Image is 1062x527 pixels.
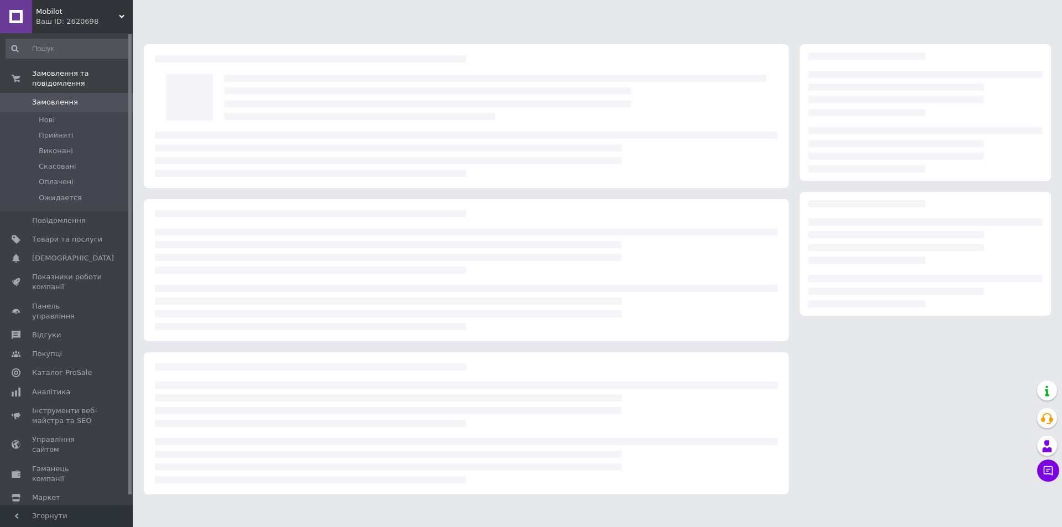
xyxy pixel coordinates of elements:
span: Управління сайтом [32,435,102,455]
span: Інструменти веб-майстра та SEO [32,406,102,426]
span: Нові [39,115,55,125]
span: Товари та послуги [32,234,102,244]
span: Скасовані [39,161,76,171]
input: Пошук [6,39,131,59]
span: Показники роботи компанії [32,272,102,292]
span: Маркет [32,493,60,503]
span: Панель управління [32,301,102,321]
span: Mobilot [36,7,119,17]
span: Гаманець компанії [32,464,102,484]
span: Замовлення [32,97,78,107]
span: [DEMOGRAPHIC_DATA] [32,253,114,263]
span: Каталог ProSale [32,368,92,378]
span: Прийняті [39,131,73,140]
span: Виконані [39,146,73,156]
span: Оплачені [39,177,74,187]
span: Ожидается [39,193,82,203]
span: Покупці [32,349,62,359]
span: Аналітика [32,387,70,397]
span: Повідомлення [32,216,86,226]
div: Ваш ID: 2620698 [36,17,133,27]
button: Чат з покупцем [1037,460,1059,482]
span: Відгуки [32,330,61,340]
span: Замовлення та повідомлення [32,69,133,88]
